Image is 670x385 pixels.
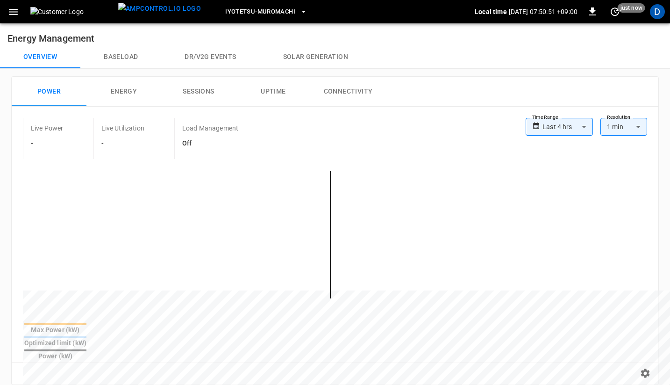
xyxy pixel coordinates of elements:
button: Solar generation [260,46,371,68]
button: Baseload [80,46,161,68]
p: Local time [475,7,507,16]
span: Iyotetsu-Muromachi [225,7,295,17]
button: Uptime [236,77,311,107]
img: ampcontrol.io logo [118,3,201,15]
img: Customer Logo [30,7,114,16]
p: Live Utilization [101,123,144,133]
button: Power [12,77,86,107]
label: Time Range [532,114,558,121]
button: Iyotetsu-Muromachi [221,3,311,21]
button: Sessions [161,77,236,107]
p: [DATE] 07:50:51 +09:00 [509,7,577,16]
h6: - [101,138,144,149]
h6: - [31,138,64,149]
h6: Off [182,138,238,149]
span: just now [618,3,645,13]
button: set refresh interval [607,4,622,19]
button: Dr/V2G events [161,46,259,68]
p: Live Power [31,123,64,133]
label: Resolution [607,114,630,121]
div: profile-icon [650,4,665,19]
p: Load Management [182,123,238,133]
div: Last 4 hrs [542,118,593,136]
button: Energy [86,77,161,107]
button: Connectivity [311,77,385,107]
div: 1 min [600,118,647,136]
